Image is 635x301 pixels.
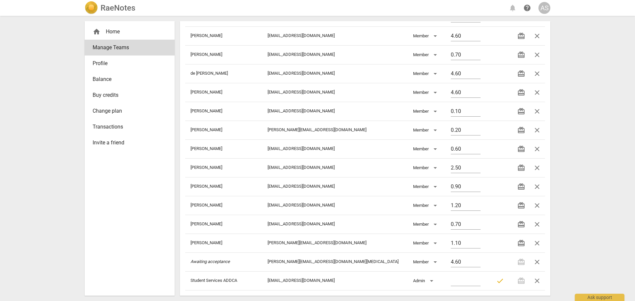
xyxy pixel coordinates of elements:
span: redeem [517,51,525,59]
td: [PERSON_NAME] [185,45,262,64]
span: close [533,183,541,191]
span: redeem [517,145,525,153]
span: Manage Teams [93,44,161,52]
span: close [533,258,541,266]
a: Buy credits [85,87,175,103]
button: Transfer credits [513,122,529,138]
td: [PERSON_NAME] [185,26,262,45]
span: Change plan [93,107,161,115]
td: [PERSON_NAME][EMAIL_ADDRESS][DOMAIN_NAME][MEDICAL_DATA] [262,252,408,271]
td: [PERSON_NAME] [185,234,262,252]
div: Member [413,50,439,60]
span: redeem [517,220,525,228]
span: redeem [517,239,525,247]
span: redeem [517,183,525,191]
td: [EMAIL_ADDRESS][DOMAIN_NAME] [262,83,408,102]
span: close [533,202,541,209]
td: [PERSON_NAME] [185,83,262,102]
td: [PERSON_NAME] [185,177,262,196]
div: Member [413,219,439,230]
a: Change plan [85,103,175,119]
div: Member [413,106,439,117]
td: [PERSON_NAME] [185,215,262,234]
span: close [533,145,541,153]
button: Transfer credits [513,235,529,251]
span: Invite a friend [93,139,161,147]
button: Transfer credits [513,28,529,44]
a: Balance [85,71,175,87]
span: home [93,28,101,36]
td: [PERSON_NAME][EMAIL_ADDRESS][DOMAIN_NAME] [262,234,408,252]
div: Ask support [575,294,624,301]
span: Balance [93,75,161,83]
a: Help [521,2,533,14]
td: [PERSON_NAME] [185,139,262,158]
button: Transfer credits [513,179,529,195]
button: Transfer credits [513,216,529,232]
span: close [533,32,541,40]
span: check [496,277,504,285]
span: close [533,70,541,78]
div: Member [413,144,439,154]
span: close [533,164,541,172]
span: redeem [517,70,525,78]
div: Member [413,31,439,41]
span: close [533,89,541,96]
td: [PERSON_NAME][EMAIL_ADDRESS][DOMAIN_NAME] [262,121,408,139]
td: [EMAIL_ADDRESS][DOMAIN_NAME] [262,215,408,234]
div: Member [413,68,439,79]
td: [PERSON_NAME] [185,121,262,139]
td: [EMAIL_ADDRESS][DOMAIN_NAME] [262,45,408,64]
a: Transactions [85,119,175,135]
span: redeem [517,164,525,172]
i: Awaiting acceptance [190,259,230,264]
img: Logo [85,1,98,15]
a: Manage Teams [85,40,175,56]
a: Invite a friend [85,135,175,151]
button: Transfer credits [513,103,529,119]
td: [PERSON_NAME] [185,158,262,177]
button: AS [538,2,550,14]
td: [EMAIL_ADDRESS][DOMAIN_NAME] [262,271,408,290]
span: help [523,4,531,12]
button: Transfer credits [513,66,529,82]
span: Profile [93,59,161,67]
td: [PERSON_NAME] [185,102,262,121]
td: Student Services ADDCA [185,271,262,290]
span: redeem [517,89,525,96]
span: redeem [517,202,525,209]
a: Profile [85,56,175,71]
td: de [PERSON_NAME] [185,64,262,83]
td: [EMAIL_ADDRESS][DOMAIN_NAME] [262,64,408,83]
div: Home [85,24,175,40]
button: Payer [492,273,508,289]
span: close [533,220,541,228]
div: Member [413,257,439,267]
td: [EMAIL_ADDRESS][DOMAIN_NAME] [262,177,408,196]
div: Home [93,28,161,36]
td: [EMAIL_ADDRESS][DOMAIN_NAME] [262,26,408,45]
span: redeem [517,32,525,40]
td: [EMAIL_ADDRESS][DOMAIN_NAME] [262,102,408,121]
button: Transfer credits [513,160,529,176]
span: Transactions [93,123,161,131]
button: Transfer credits [513,47,529,63]
span: close [533,126,541,134]
div: Member [413,125,439,135]
div: Member [413,238,439,248]
div: Member [413,87,439,98]
div: Member [413,200,439,211]
td: [PERSON_NAME] [185,196,262,215]
h2: RaeNotes [101,3,135,13]
span: close [533,107,541,115]
div: Member [413,181,439,192]
td: [EMAIL_ADDRESS][DOMAIN_NAME] [262,196,408,215]
button: Transfer credits [513,141,529,157]
a: LogoRaeNotes [85,1,135,15]
td: [EMAIL_ADDRESS][DOMAIN_NAME] [262,139,408,158]
span: close [533,239,541,247]
div: Admin [413,276,436,286]
button: Transfer credits [513,85,529,100]
span: close [533,277,541,285]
